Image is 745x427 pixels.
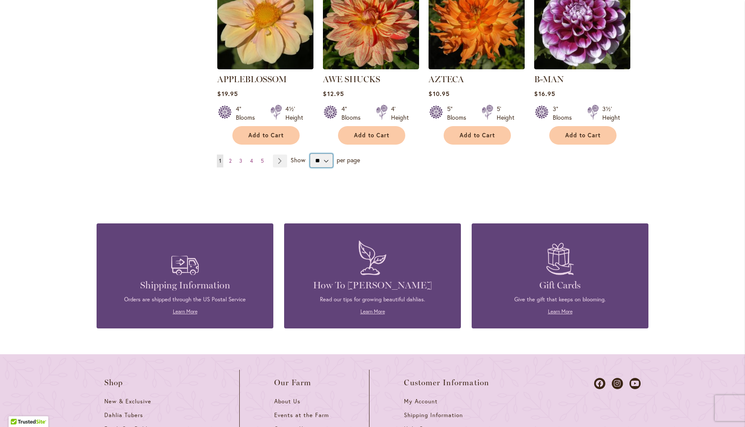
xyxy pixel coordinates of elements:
[354,132,389,139] span: Add to Cart
[447,105,471,122] div: 5" Blooms
[612,378,623,389] a: Dahlias on Instagram
[404,398,438,405] span: My Account
[227,155,234,167] a: 2
[219,158,221,164] span: 1
[274,398,301,405] span: About Us
[250,158,253,164] span: 4
[104,412,143,419] span: Dahlia Tubers
[429,90,449,98] span: $10.95
[110,279,260,291] h4: Shipping Information
[248,132,284,139] span: Add to Cart
[404,378,489,387] span: Customer Information
[291,156,305,164] span: Show
[602,105,620,122] div: 3½' Height
[173,308,197,315] a: Learn More
[259,155,266,167] a: 5
[217,90,238,98] span: $19.95
[237,155,244,167] a: 3
[534,74,564,84] a: B-MAN
[110,296,260,303] p: Orders are shipped through the US Postal Service
[534,63,630,71] a: B-MAN
[553,105,577,122] div: 3" Blooms
[285,105,303,122] div: 4½' Height
[323,74,380,84] a: AWE SHUCKS
[341,105,366,122] div: 4" Blooms
[323,90,344,98] span: $12.95
[404,412,463,419] span: Shipping Information
[261,158,264,164] span: 5
[497,105,514,122] div: 5' Height
[594,378,605,389] a: Dahlias on Facebook
[248,155,255,167] a: 4
[485,296,635,303] p: Give the gift that keeps on blooming.
[429,63,525,71] a: AZTECA
[460,132,495,139] span: Add to Cart
[338,126,405,145] button: Add to Cart
[6,396,31,421] iframe: Launch Accessibility Center
[485,279,635,291] h4: Gift Cards
[429,74,464,84] a: AZTECA
[549,126,617,145] button: Add to Cart
[548,308,573,315] a: Learn More
[217,63,313,71] a: APPLEBLOSSOM
[229,158,232,164] span: 2
[274,412,329,419] span: Events at the Farm
[323,63,419,71] a: AWE SHUCKS
[104,398,151,405] span: New & Exclusive
[565,132,601,139] span: Add to Cart
[217,74,287,84] a: APPLEBLOSSOM
[104,378,123,387] span: Shop
[629,378,641,389] a: Dahlias on Youtube
[232,126,300,145] button: Add to Cart
[337,156,360,164] span: per page
[236,105,260,122] div: 4" Blooms
[297,279,448,291] h4: How To [PERSON_NAME]
[239,158,242,164] span: 3
[444,126,511,145] button: Add to Cart
[360,308,385,315] a: Learn More
[534,90,555,98] span: $16.95
[274,378,311,387] span: Our Farm
[297,296,448,303] p: Read our tips for growing beautiful dahlias.
[391,105,409,122] div: 4' Height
